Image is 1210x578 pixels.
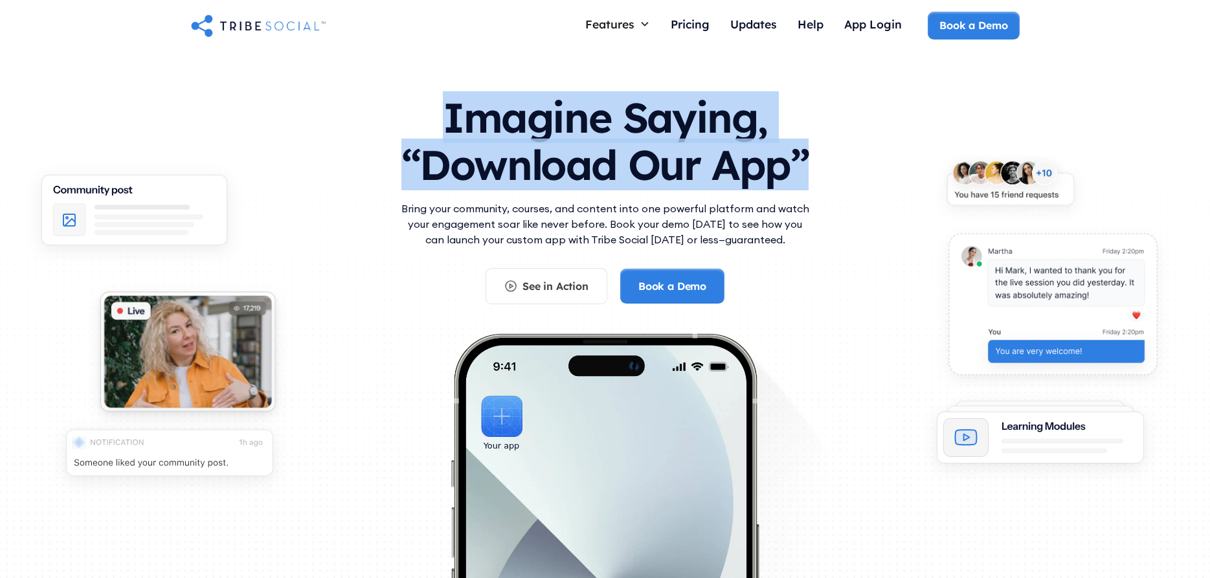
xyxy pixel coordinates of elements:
p: Bring your community, courses, and content into one powerful platform and watch your engagement s... [398,201,812,247]
img: An illustration of chat [932,221,1174,396]
div: See in Action [522,279,588,293]
div: Pricing [671,17,710,31]
img: An illustration of Learning Modules [919,391,1161,485]
a: See in Action [486,268,607,304]
img: An illustration of push notification [49,417,291,498]
a: Pricing [660,12,720,39]
a: home [191,12,326,38]
a: Updates [720,12,787,39]
div: App Login [844,17,902,31]
a: App Login [834,12,912,39]
div: Features [585,17,634,31]
h1: Imagine Saying, “Download Our App” [398,81,812,195]
a: Book a Demo [928,12,1019,39]
img: An illustration of Live video [85,280,291,431]
img: An illustration of New friends requests [932,150,1089,225]
img: An illustration of Community Feed [24,162,245,267]
div: Your app [484,439,519,453]
div: Help [798,17,823,31]
div: Features [575,12,660,36]
div: Updates [730,17,777,31]
a: Help [787,12,834,39]
a: Book a Demo [620,269,724,304]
